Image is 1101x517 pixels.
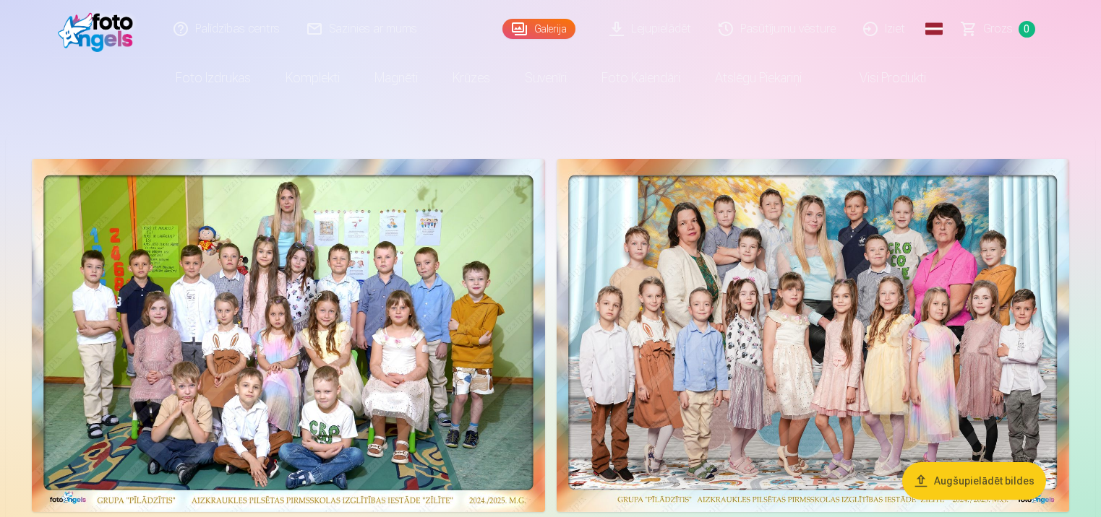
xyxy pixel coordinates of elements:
[357,58,435,98] a: Magnēti
[983,20,1013,38] span: Grozs
[435,58,507,98] a: Krūzes
[819,58,943,98] a: Visi produkti
[584,58,698,98] a: Foto kalendāri
[902,462,1046,500] button: Augšupielādēt bildes
[1019,21,1035,38] span: 0
[268,58,357,98] a: Komplekti
[58,6,141,52] img: /fa1
[698,58,819,98] a: Atslēgu piekariņi
[502,19,575,39] a: Galerija
[507,58,584,98] a: Suvenīri
[158,58,268,98] a: Foto izdrukas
